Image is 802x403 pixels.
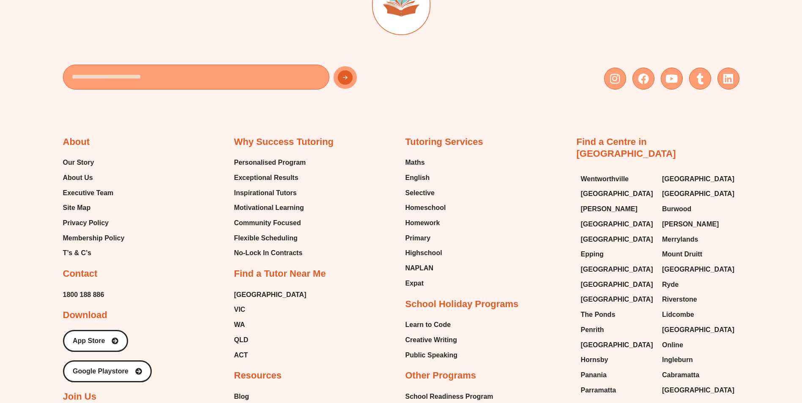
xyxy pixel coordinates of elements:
span: [PERSON_NAME] [581,203,638,215]
span: QLD [234,334,249,346]
a: [GEOGRAPHIC_DATA] [581,263,654,276]
span: [GEOGRAPHIC_DATA] [581,339,653,351]
span: Maths [405,156,425,169]
a: Primary [405,232,446,245]
a: Blog [234,390,335,403]
a: Personalised Program [234,156,306,169]
span: Expat [405,277,424,290]
a: Epping [581,248,654,261]
span: Selective [405,187,435,199]
span: Merrylands [662,233,698,246]
span: Epping [581,248,604,261]
span: [GEOGRAPHIC_DATA] [581,278,653,291]
span: About Us [63,172,93,184]
a: [GEOGRAPHIC_DATA] [581,233,654,246]
a: ACT [234,349,307,362]
span: [GEOGRAPHIC_DATA] [662,263,734,276]
a: VIC [234,303,307,316]
h2: Tutoring Services [405,136,483,148]
a: Creative Writing [405,334,458,346]
a: School Readiness Program [405,390,493,403]
span: Ryde [662,278,679,291]
a: Community Focused [234,217,306,229]
span: [GEOGRAPHIC_DATA] [581,188,653,200]
a: Expat [405,277,446,290]
a: Ryde [662,278,735,291]
a: [GEOGRAPHIC_DATA] [662,173,735,185]
a: The Ponds [581,308,654,321]
span: The Ponds [581,308,616,321]
span: Privacy Policy [63,217,109,229]
span: Our Story [63,156,94,169]
span: T’s & C’s [63,247,91,259]
a: [GEOGRAPHIC_DATA] [581,293,654,306]
a: [PERSON_NAME] [581,203,654,215]
a: Maths [405,156,446,169]
a: Merrylands [662,233,735,246]
a: No-Lock In Contracts [234,247,306,259]
a: Selective [405,187,446,199]
span: Membership Policy [63,232,125,245]
a: Riverstone [662,293,735,306]
span: Highschool [405,247,442,259]
h2: Join Us [63,391,96,403]
span: Parramatta [581,384,616,397]
span: NAPLAN [405,262,434,275]
a: WA [234,319,307,331]
span: English [405,172,430,184]
span: Burwood [662,203,691,215]
a: 1800 188 886 [63,289,104,301]
a: Motivational Learning [234,201,306,214]
span: Wentworthville [581,173,629,185]
span: Motivational Learning [234,201,304,214]
h2: About [63,136,90,148]
span: Penrith [581,324,604,336]
span: Riverstone [662,293,697,306]
iframe: Chat Widget [661,308,802,403]
a: Privacy Policy [63,217,125,229]
h2: Contact [63,268,98,280]
span: No-Lock In Contracts [234,247,303,259]
span: [GEOGRAPHIC_DATA] [662,173,734,185]
a: Penrith [581,324,654,336]
a: Mount Druitt [662,248,735,261]
span: [PERSON_NAME] [662,218,719,231]
span: [GEOGRAPHIC_DATA] [581,293,653,306]
a: [GEOGRAPHIC_DATA] [581,188,654,200]
span: Blog [234,390,249,403]
a: [PERSON_NAME] [662,218,735,231]
span: VIC [234,303,246,316]
a: About Us [63,172,125,184]
a: [GEOGRAPHIC_DATA] [581,339,654,351]
h2: Why Success Tutoring [234,136,334,148]
a: [GEOGRAPHIC_DATA] [581,278,654,291]
a: Site Map [63,201,125,214]
a: [GEOGRAPHIC_DATA] [234,289,307,301]
h2: Resources [234,370,282,382]
span: Community Focused [234,217,301,229]
a: Flexible Scheduling [234,232,306,245]
a: Panania [581,369,654,381]
span: ACT [234,349,248,362]
a: Inspirational Tutors [234,187,306,199]
a: T’s & C’s [63,247,125,259]
a: NAPLAN [405,262,446,275]
a: Homeschool [405,201,446,214]
span: Site Map [63,201,91,214]
span: App Store [73,338,105,344]
span: Primary [405,232,431,245]
span: [GEOGRAPHIC_DATA] [581,218,653,231]
span: Exceptional Results [234,172,298,184]
a: Google Playstore [63,360,152,382]
span: Homework [405,217,440,229]
a: Executive Team [63,187,125,199]
span: Panania [581,369,607,381]
a: [GEOGRAPHIC_DATA] [662,188,735,200]
span: [GEOGRAPHIC_DATA] [581,263,653,276]
h2: Find a Tutor Near Me [234,268,326,280]
a: Homework [405,217,446,229]
h2: Other Programs [405,370,476,382]
span: Google Playstore [73,368,129,375]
